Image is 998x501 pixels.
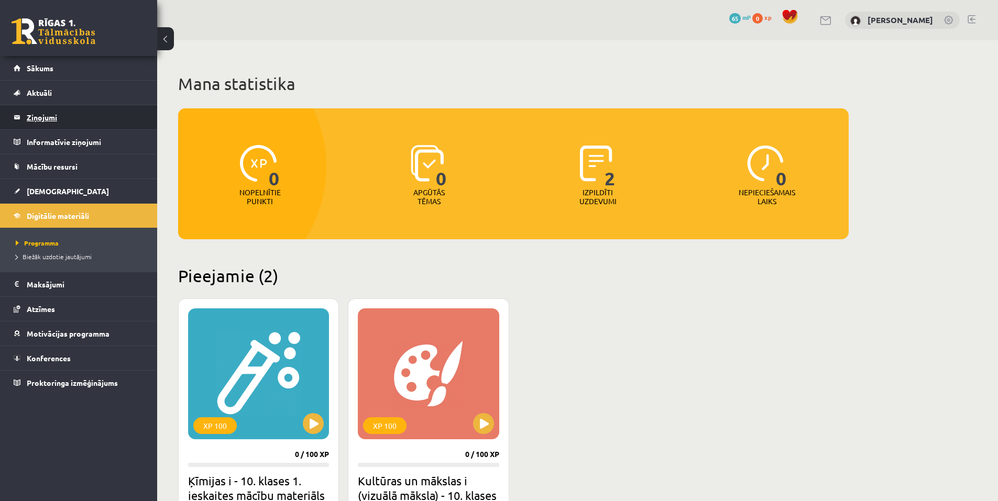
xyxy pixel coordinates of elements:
a: 0 xp [752,13,776,21]
a: Programma [16,238,147,248]
a: [PERSON_NAME] [868,15,933,25]
p: Apgūtās tēmas [409,188,449,206]
a: Konferences [14,346,144,370]
span: Aktuāli [27,88,52,97]
span: 2 [605,145,616,188]
legend: Ziņojumi [27,105,144,129]
span: Proktoringa izmēģinājums [27,378,118,387]
a: Aktuāli [14,81,144,105]
a: Motivācijas programma [14,321,144,346]
img: Ilia Ganebnyi [850,16,861,26]
span: Digitālie materiāli [27,211,89,220]
span: Sākums [27,63,53,73]
a: Ziņojumi [14,105,144,129]
span: xp [764,13,771,21]
a: Digitālie materiāli [14,204,144,228]
a: Rīgas 1. Tālmācības vidusskola [12,18,95,44]
a: Maksājumi [14,272,144,296]
span: mP [742,13,751,21]
span: Konferences [27,353,71,363]
span: Motivācijas programma [27,329,109,338]
span: Mācību resursi [27,162,78,171]
span: 0 [776,145,787,188]
span: 0 [269,145,280,188]
span: 0 [752,13,763,24]
h1: Mana statistika [178,73,849,94]
h2: Pieejamie (2) [178,265,849,286]
legend: Informatīvie ziņojumi [27,130,144,154]
a: Mācību resursi [14,154,144,179]
span: Atzīmes [27,304,55,314]
a: Proktoringa izmēģinājums [14,371,144,395]
a: Informatīvie ziņojumi [14,130,144,154]
legend: Maksājumi [27,272,144,296]
span: 0 [436,145,447,188]
div: XP 100 [363,417,407,434]
img: icon-clock-7be60019b62300814b6bd22b8e044499b485619524d84068768e800edab66f18.svg [747,145,784,182]
a: Sākums [14,56,144,80]
img: icon-learned-topics-4a711ccc23c960034f471b6e78daf4a3bad4a20eaf4de84257b87e66633f6470.svg [411,145,444,182]
span: 65 [729,13,741,24]
div: XP 100 [193,417,237,434]
img: icon-xp-0682a9bc20223a9ccc6f5883a126b849a74cddfe5390d2b41b4391c66f2066e7.svg [240,145,277,182]
a: Biežāk uzdotie jautājumi [16,252,147,261]
span: [DEMOGRAPHIC_DATA] [27,186,109,196]
a: 65 mP [729,13,751,21]
p: Izpildīti uzdevumi [577,188,618,206]
a: [DEMOGRAPHIC_DATA] [14,179,144,203]
a: Atzīmes [14,297,144,321]
span: Programma [16,239,59,247]
p: Nopelnītie punkti [239,188,281,206]
img: icon-completed-tasks-ad58ae20a441b2904462921112bc710f1caf180af7a3daa7317a5a94f2d26646.svg [580,145,612,182]
p: Nepieciešamais laiks [739,188,795,206]
span: Biežāk uzdotie jautājumi [16,252,92,261]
